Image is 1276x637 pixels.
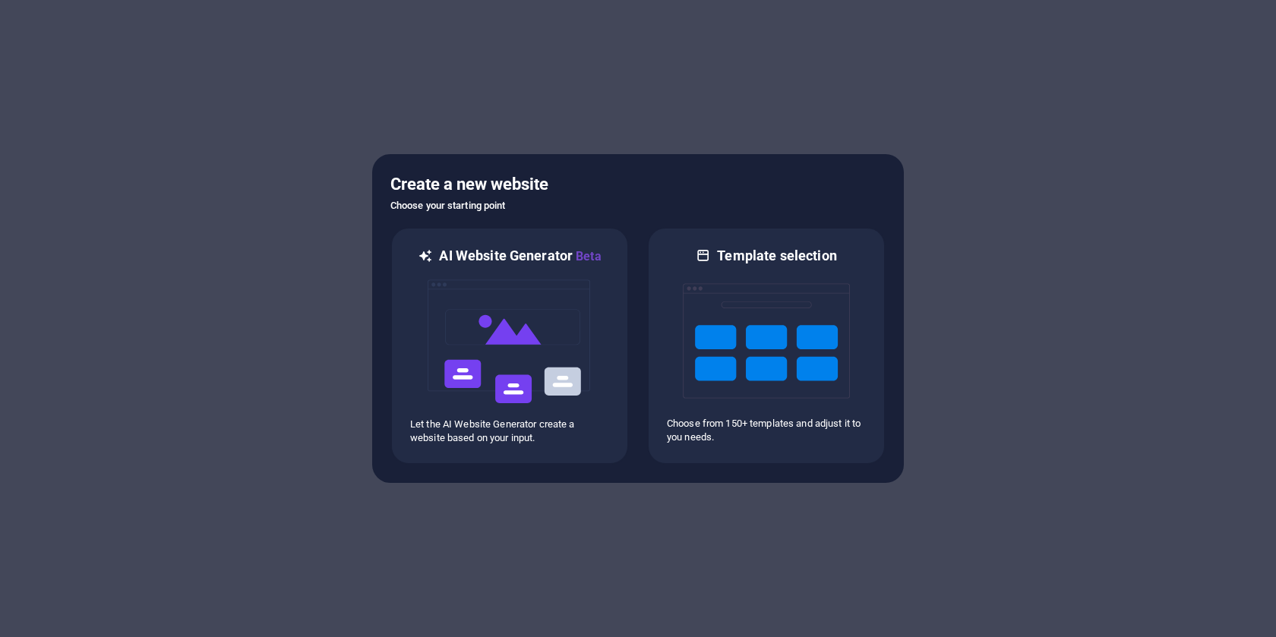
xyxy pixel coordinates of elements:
[647,227,886,465] div: Template selectionChoose from 150+ templates and adjust it to you needs.
[717,247,836,265] h6: Template selection
[439,247,601,266] h6: AI Website Generator
[390,227,629,465] div: AI Website GeneratorBetaaiLet the AI Website Generator create a website based on your input.
[573,249,602,263] span: Beta
[390,172,886,197] h5: Create a new website
[410,418,609,445] p: Let the AI Website Generator create a website based on your input.
[667,417,866,444] p: Choose from 150+ templates and adjust it to you needs.
[426,266,593,418] img: ai
[390,197,886,215] h6: Choose your starting point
